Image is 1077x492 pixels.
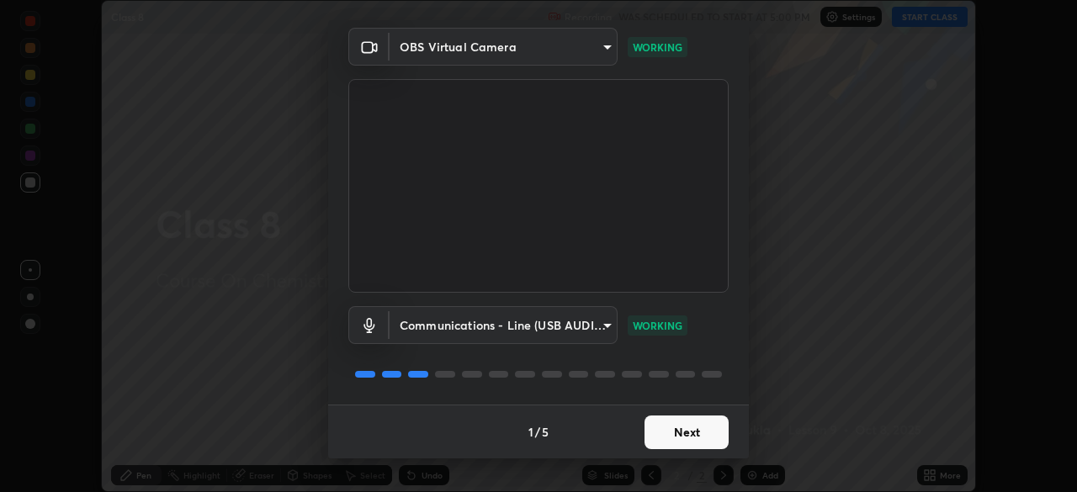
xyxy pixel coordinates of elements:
p: WORKING [633,40,682,55]
div: OBS Virtual Camera [390,28,618,66]
p: WORKING [633,318,682,333]
div: OBS Virtual Camera [390,306,618,344]
h4: / [535,423,540,441]
h4: 5 [542,423,549,441]
button: Next [645,415,729,449]
h4: 1 [528,423,533,441]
